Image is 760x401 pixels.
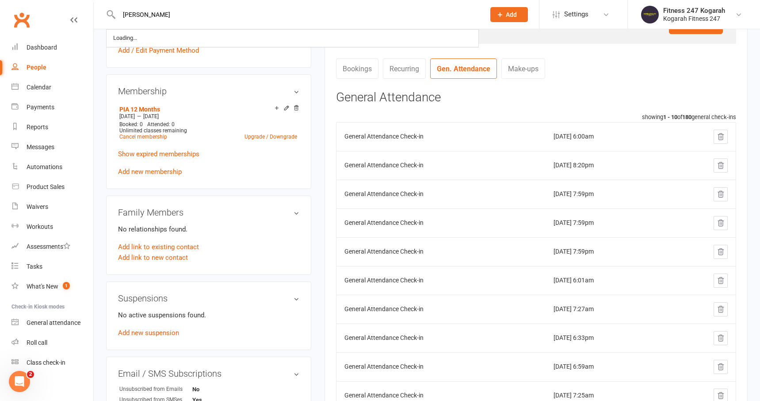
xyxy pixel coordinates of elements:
[336,58,378,79] a: Bookings
[546,208,669,237] td: [DATE] 7:59pm
[27,359,65,366] div: Class check-in
[336,91,736,104] h3: General Attendance
[11,333,93,353] a: Roll call
[336,352,546,381] td: General Attendance Check-in
[27,319,80,326] div: General attendance
[546,180,669,208] td: [DATE] 7:59pm
[663,114,677,120] strong: 1 - 10
[192,386,243,393] strong: No
[118,224,299,235] p: No relationships found.
[27,64,46,71] div: People
[564,4,588,24] span: Settings
[336,208,546,237] td: General Attendance Check-in
[27,371,34,378] span: 2
[143,113,159,120] span: [DATE]
[11,137,93,157] a: Messages
[118,242,199,252] a: Add link to existing contact
[111,32,140,45] div: Loading...
[336,151,546,180] td: General Attendance Check-in
[336,180,546,208] td: General Attendance Check-in
[430,58,497,79] a: Gen. Attendance
[11,313,93,333] a: General attendance kiosk mode
[117,113,299,120] div: —
[11,97,93,117] a: Payments
[118,329,179,337] a: Add new suspension
[336,237,546,266] td: General Attendance Check-in
[27,104,54,111] div: Payments
[147,121,175,127] span: Attended: 0
[11,58,93,77] a: People
[116,8,479,21] input: Search...
[11,217,93,237] a: Workouts
[11,257,93,277] a: Tasks
[118,369,299,378] h3: Email / SMS Subscriptions
[546,237,669,266] td: [DATE] 7:59pm
[118,150,199,158] a: Show expired memberships
[336,324,546,352] td: General Attendance Check-in
[118,310,299,320] p: No active suspensions found.
[336,122,546,151] td: General Attendance Check-in
[490,7,528,22] button: Add
[11,117,93,137] a: Reports
[546,266,669,295] td: [DATE] 6:01am
[383,58,426,79] a: Recurring
[11,157,93,177] a: Automations
[27,143,54,150] div: Messages
[336,266,546,295] td: General Attendance Check-in
[9,371,30,392] iframe: Intercom live chat
[118,168,182,176] a: Add new membership
[641,6,659,23] img: thumb_image1749097489.png
[27,44,57,51] div: Dashboard
[119,121,143,127] span: Booked: 0
[501,58,545,79] a: Make-ups
[506,11,517,18] span: Add
[27,183,65,190] div: Product Sales
[11,237,93,257] a: Assessments
[546,122,669,151] td: [DATE] 6:00am
[663,7,725,15] div: Fitness 247 Kogarah
[118,86,299,96] h3: Membership
[27,223,53,230] div: Workouts
[244,134,297,140] a: Upgrade / Downgrade
[663,15,725,23] div: Kogarah Fitness 247
[27,283,58,290] div: What's New
[336,295,546,324] td: General Attendance Check-in
[27,339,47,346] div: Roll call
[546,151,669,180] td: [DATE] 8:20pm
[11,177,93,197] a: Product Sales
[118,208,299,217] h3: Family Members
[11,9,33,31] a: Clubworx
[119,385,192,393] div: Unsubscribed from Emails
[546,324,669,352] td: [DATE] 6:33pm
[119,113,135,120] span: [DATE]
[349,26,723,37] div: Last seen:
[546,352,669,381] td: [DATE] 6:59am
[27,203,48,210] div: Waivers
[27,84,51,91] div: Calendar
[11,277,93,297] a: What's New1
[27,163,62,170] div: Automations
[118,293,299,303] h3: Suspensions
[11,197,93,217] a: Waivers
[11,77,93,97] a: Calendar
[11,38,93,58] a: Dashboard
[63,282,70,289] span: 1
[11,353,93,373] a: Class kiosk mode
[119,127,187,134] span: Unlimited classes remaining
[119,134,167,140] a: Cancel membership
[682,114,691,120] strong: 180
[118,252,188,263] a: Add link to new contact
[642,114,736,120] small: showing of general check-ins
[546,295,669,324] td: [DATE] 7:27am
[27,243,70,250] div: Assessments
[27,123,48,131] div: Reports
[118,45,199,56] a: Add / Edit Payment Method
[27,263,42,270] div: Tasks
[119,106,160,113] a: PIA 12 Months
